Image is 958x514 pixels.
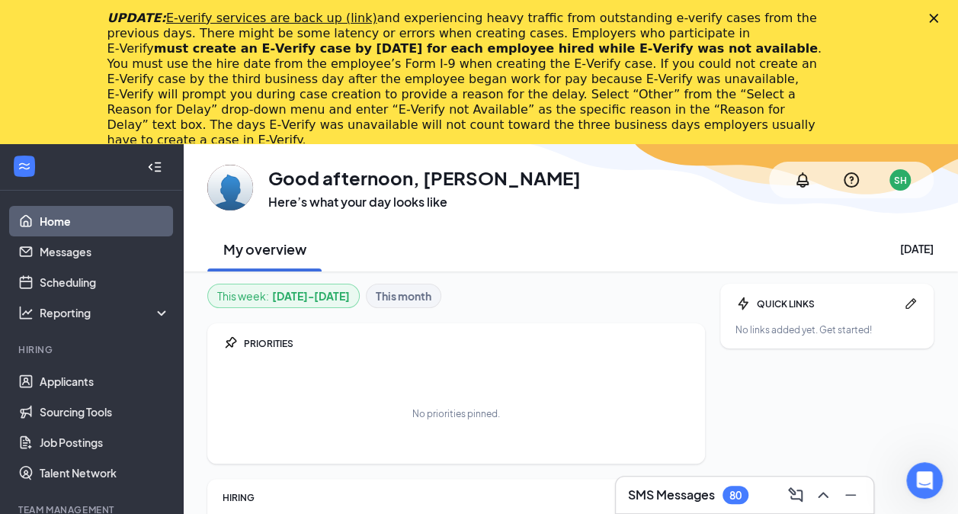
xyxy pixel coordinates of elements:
div: and experiencing heavy traffic from outstanding e-verify cases from the previous days. There migh... [107,11,827,148]
h3: Here’s what your day looks like [268,194,581,210]
svg: Collapse [147,159,162,175]
svg: Pin [223,336,238,351]
button: ChevronUp [809,483,834,507]
i: UPDATE: [107,11,377,25]
div: This week : [217,288,350,304]
a: Scheduling [40,267,170,297]
div: Hiring [18,343,167,356]
svg: ComposeMessage [787,486,805,504]
div: PRIORITIES [244,337,690,350]
div: Reporting [40,305,171,320]
svg: QuestionInfo [842,171,860,189]
svg: Analysis [18,305,34,320]
svg: Bolt [735,296,751,311]
div: Close [929,14,944,23]
b: This month [376,288,431,304]
svg: Pen [903,296,918,311]
h2: My overview [223,239,306,259]
a: Sourcing Tools [40,397,170,427]
div: No links added yet. Get started! [735,323,918,336]
svg: Notifications [793,171,812,189]
img: Stacy Haynes [207,165,253,210]
svg: WorkstreamLogo [17,159,32,174]
svg: Minimize [841,486,860,504]
h1: Good afternoon, [PERSON_NAME] [268,165,581,191]
a: Talent Network [40,458,170,488]
div: 80 [729,489,742,502]
a: Job Postings [40,427,170,458]
div: No priorities pinned. [412,407,500,420]
div: [DATE] [900,241,934,256]
button: ComposeMessage [782,483,806,507]
div: SH [894,174,907,187]
a: Home [40,206,170,236]
svg: ChevronUp [814,486,832,504]
b: [DATE] - [DATE] [272,288,350,304]
iframe: Intercom live chat [906,462,943,499]
a: Messages [40,236,170,267]
a: Applicants [40,366,170,397]
div: HIRING [223,491,690,504]
b: must create an E‑Verify case by [DATE] for each employee hired while E‑Verify was not available [154,41,818,56]
button: Minimize [837,483,861,507]
h3: SMS Messages [628,487,715,503]
a: E-verify services are back up (link) [166,11,377,25]
div: QUICK LINKS [757,297,897,310]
